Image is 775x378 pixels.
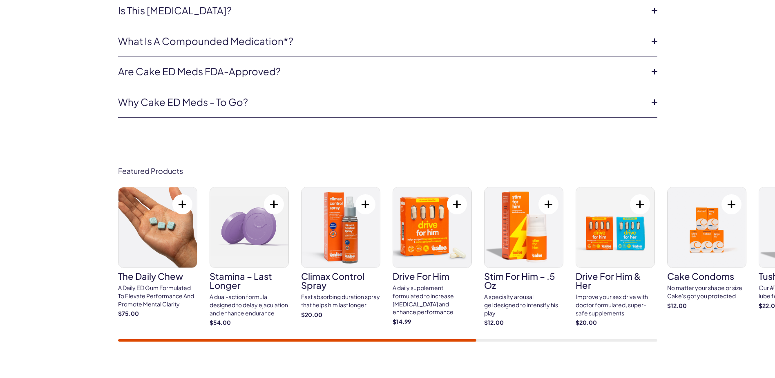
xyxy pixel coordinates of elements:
img: Climax Control Spray [302,187,380,268]
a: What is a compounded Medication*? [118,34,644,48]
h3: drive for him [393,272,472,281]
img: Stamina – Last Longer [210,187,288,268]
h3: Stim For Him – .5 oz [484,272,563,290]
a: Is this [MEDICAL_DATA]? [118,4,644,18]
a: drive for him & her drive for him & her Improve your sex drive with doctor formulated, super-safe... [576,187,655,326]
strong: $54.00 [210,319,289,327]
strong: $75.00 [118,310,197,318]
div: A daily supplement formulated to increase [MEDICAL_DATA] and enhance performance [393,284,472,316]
img: Stim For Him – .5 oz [485,187,563,268]
img: drive for him [393,187,471,268]
h3: drive for him & her [576,272,655,290]
div: A dual-action formula designed to delay ejaculation and enhance endurance [210,293,289,317]
a: The Daily Chew The Daily Chew A Daily ED Gum Formulated To Elevate Performance And Promote Mental... [118,187,197,317]
div: Fast absorbing duration spray that helps him last longer [301,293,380,309]
strong: $20.00 [301,311,380,319]
a: Stamina – Last Longer Stamina – Last Longer A dual-action formula designed to delay ejaculation a... [210,187,289,326]
h3: The Daily Chew [118,272,197,281]
img: Cake Condoms [668,187,746,268]
a: drive for him drive for him A daily supplement formulated to increase [MEDICAL_DATA] and enhance ... [393,187,472,326]
h3: Climax Control Spray [301,272,380,290]
h3: Stamina – Last Longer [210,272,289,290]
strong: $12.00 [484,319,563,327]
div: No matter your shape or size Cake's got you protected [667,284,746,300]
strong: $20.00 [576,319,655,327]
a: Are Cake ED Meds FDA-approved? [118,65,644,79]
h3: Cake Condoms [667,272,746,281]
strong: $12.00 [667,302,746,310]
div: A specialty arousal gel designed to intensify his play [484,293,563,317]
a: Stim For Him – .5 oz Stim For Him – .5 oz A specialty arousal gel designed to intensify his play ... [484,187,563,326]
div: A Daily ED Gum Formulated To Elevate Performance And Promote Mental Clarity [118,284,197,308]
img: drive for him & her [576,187,654,268]
div: Improve your sex drive with doctor formulated, super-safe supplements [576,293,655,317]
img: The Daily Chew [118,187,197,268]
a: Why Cake ED Meds - To Go? [118,95,644,109]
a: Cake Condoms Cake Condoms No matter your shape or size Cake's got you protected $12.00 [667,187,746,310]
strong: $14.99 [393,318,472,326]
a: Climax Control Spray Climax Control Spray Fast absorbing duration spray that helps him last longe... [301,187,380,319]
